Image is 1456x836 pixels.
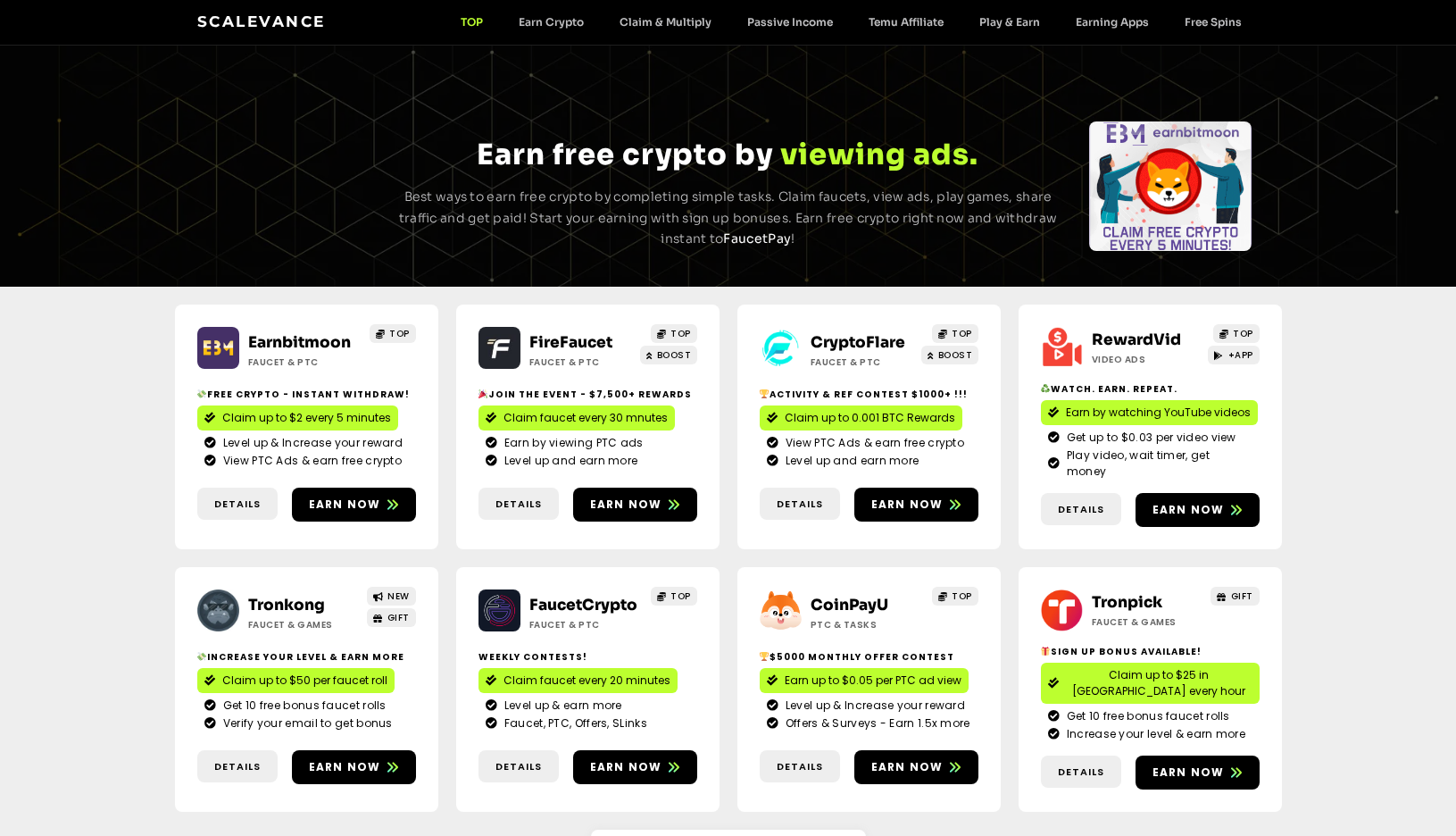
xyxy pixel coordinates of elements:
[222,673,387,689] span: Claim up to $50 per faucet roll
[197,488,278,521] a: Details
[760,405,962,431] a: Claim up to 0.001 BTC Rewards
[500,698,622,714] span: Level up & earn more
[932,324,978,343] a: TOP
[529,618,641,631] h2: Faucet & PTC
[1092,615,1203,629] h2: Faucet & Games
[651,324,697,343] a: TOP
[785,410,955,426] span: Claim up to 0.001 BTC Rewards
[1233,327,1253,340] span: TOP
[500,453,638,469] span: Level up and earn more
[670,327,691,340] span: TOP
[309,759,381,775] span: Earn now
[1041,384,1050,393] img: ♻️
[478,668,678,693] a: Claim faucet every 20 minutes
[854,750,978,784] a: Earn now
[443,15,501,29] a: TOP
[219,435,403,451] span: Level up & Increase your reward
[760,488,840,521] a: Details
[478,388,697,401] h2: Join the event - $7,500+ Rewards
[1211,587,1260,606] a: GIFT
[921,346,978,364] a: BOOST
[396,187,1061,250] p: Best ways to earn free crypto by completing simple tasks. Claim faucets, view ads, play games, sh...
[573,750,697,784] a: Earn now
[729,15,851,29] a: Passive Income
[248,355,360,369] h2: Faucet & PTC
[952,327,972,340] span: TOP
[197,750,278,783] a: Details
[1231,589,1253,603] span: GIFT
[197,389,206,398] img: 💸
[760,388,978,401] h2: Activity & ref contest $1000+ !!!
[500,435,644,451] span: Earn by viewing PTC ads
[197,650,416,664] h2: Increase your level & earn more
[204,121,366,251] div: Slides
[197,668,395,693] a: Claim up to $50 per faucet roll
[1066,405,1251,421] span: Earn by watching YouTube videos
[811,596,888,614] a: CoinPayU
[781,698,965,714] span: Level up & Increase your reward
[602,15,729,29] a: Claim & Multiply
[938,348,973,362] span: BOOST
[1062,708,1230,724] span: Get 10 free bonus faucet rolls
[387,589,410,603] span: NEW
[1152,765,1225,781] span: Earn now
[478,650,697,664] h2: Weekly contests!
[1092,593,1162,612] a: Tronpick
[214,759,261,774] span: Details
[723,230,791,247] a: FaucetPay
[1062,726,1245,742] span: Increase your level & earn more
[760,652,769,661] img: 🏆
[781,453,919,469] span: Level up and earn more
[651,587,697,606] a: TOP
[670,589,691,603] span: TOP
[292,488,416,522] a: Earn now
[495,759,542,774] span: Details
[811,355,922,369] h2: Faucet & PTC
[811,618,922,631] h2: ptc & Tasks
[760,668,969,693] a: Earn up to $0.05 per PTC ad view
[1136,493,1260,527] a: Earn now
[932,587,978,606] a: TOP
[529,333,612,352] a: FireFaucet
[197,388,416,401] h2: Free crypto - Instant withdraw!
[777,497,823,512] span: Details
[248,596,325,614] a: Tronkong
[1041,493,1121,526] a: Details
[1041,400,1258,425] a: Earn by watching YouTube videos
[443,15,1260,29] nav: Menu
[1041,647,1050,656] img: 🎁
[590,497,662,513] span: Earn now
[292,750,416,784] a: Earn now
[495,497,542,512] span: Details
[389,327,410,340] span: TOP
[1041,663,1260,704] a: Claim up to $25 in [GEOGRAPHIC_DATA] every hour
[219,715,393,731] span: Verify your email to get bonus
[961,15,1058,29] a: Play & Earn
[1136,756,1260,790] a: Earn now
[309,497,381,513] span: Earn now
[1092,353,1203,366] h2: Video ads
[1062,430,1236,446] span: Get up to $0.03 per video view
[197,405,398,431] a: Claim up to $2 every 5 minutes
[777,759,823,774] span: Details
[952,589,972,603] span: TOP
[503,673,670,689] span: Claim faucet every 20 minutes
[640,346,697,364] a: BOOST
[1228,348,1253,362] span: +APP
[248,333,351,352] a: Earnbitmoon
[197,652,206,661] img: 💸
[367,608,416,627] a: GIFT
[214,497,261,512] span: Details
[222,410,391,426] span: Claim up to $2 every 5 minutes
[760,750,840,783] a: Details
[1058,502,1104,517] span: Details
[370,324,416,343] a: TOP
[590,759,662,775] span: Earn now
[529,596,637,614] a: FaucetCrypto
[1062,447,1252,480] span: Play video, wait timer, get money
[851,15,961,29] a: Temu Affiliate
[248,618,360,631] h2: Faucet & Games
[501,15,602,29] a: Earn Crypto
[219,453,402,469] span: View PTC Ads & earn free crypto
